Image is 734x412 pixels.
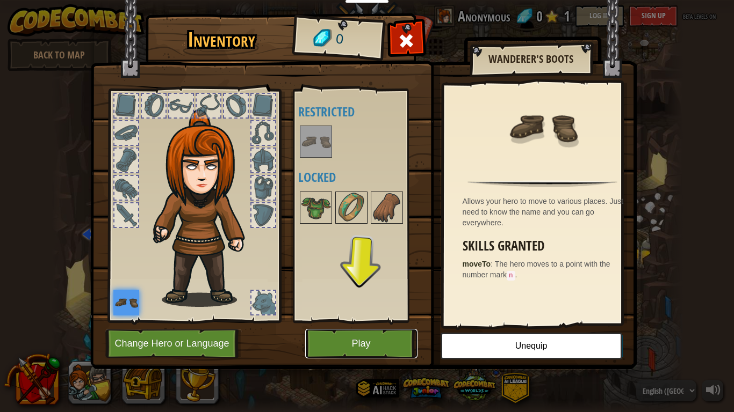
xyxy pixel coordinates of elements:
img: portrait.png [113,290,139,315]
button: Unequip [441,333,622,359]
img: portrait.png [372,193,402,223]
button: Play [305,329,418,358]
code: n [507,271,515,281]
span: The hero moves to a point with the number mark . [463,260,610,279]
h4: Restricted [298,105,433,119]
span: : [491,260,495,268]
img: portrait.png [301,193,331,223]
h2: Wanderer's Boots [480,53,581,65]
img: hair_f2.png [148,109,264,307]
strong: moveTo [463,260,491,268]
div: Allows your hero to move to various places. Just need to know the name and you can go everywhere. [463,196,628,228]
button: Change Hero or Language [105,329,242,358]
img: portrait.png [301,127,331,157]
img: portrait.png [336,193,366,223]
h3: Skills Granted [463,239,628,253]
img: hr.png [467,180,617,187]
img: portrait.png [508,92,578,162]
span: 0 [335,30,344,49]
h4: Locked [298,170,433,184]
h1: Inventory [153,28,290,51]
